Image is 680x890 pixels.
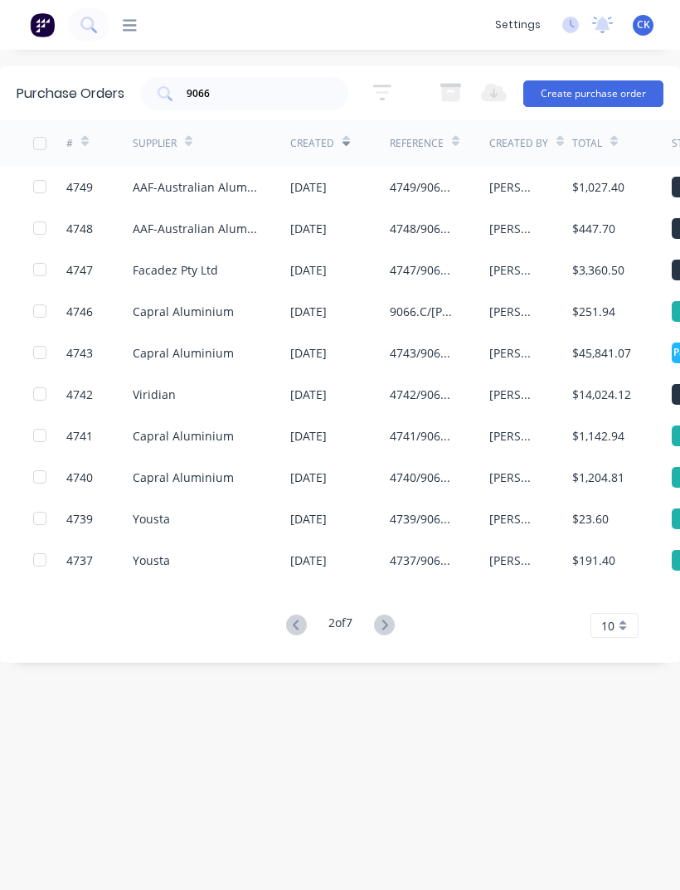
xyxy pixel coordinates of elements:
div: 4737 [66,552,93,569]
div: $191.40 [572,552,615,569]
div: [DATE] [290,510,327,528]
div: [PERSON_NAME] [489,220,539,237]
div: [PERSON_NAME] [489,386,539,403]
div: $14,024.12 [572,386,631,403]
div: AAF-Australian Aluminium Finishing [133,220,257,237]
div: [DATE] [290,386,327,403]
div: 4743/9066 C. [PERSON_NAME] Internal Material in [GEOGRAPHIC_DATA] [390,344,456,362]
div: 4748 [66,220,93,237]
img: Factory [30,12,55,37]
div: [PERSON_NAME] [489,552,539,569]
div: Capral Aluminium [133,469,234,486]
div: $23.60 [572,510,609,528]
div: AAF-Australian Aluminium Finishing [133,178,257,196]
div: 4747 [66,261,93,279]
div: [DATE] [290,261,327,279]
div: 4748/9066/V012/[PERSON_NAME] [390,220,456,237]
div: 4741 [66,427,93,445]
div: 4739/9066 Component stock [390,510,456,528]
div: 4740 [66,469,93,486]
div: 4742/9066 C. Level 4 [390,386,456,403]
div: [DATE] [290,469,327,486]
div: 4737/9066 Component Stock [390,552,456,569]
span: 10 [601,617,614,635]
div: [DATE] [290,427,327,445]
div: [PERSON_NAME] [489,427,539,445]
div: Total [572,136,602,151]
div: [DATE] [290,303,327,320]
div: settings [487,12,549,37]
div: [DATE] [290,178,327,196]
div: [PERSON_NAME] [489,303,539,320]
div: 4749 [66,178,93,196]
div: 4740/9066. C Level 4 Material [390,469,456,486]
div: 4742 [66,386,93,403]
span: CK [637,17,650,32]
div: Yousta [133,552,170,569]
div: 9066.C/[PERSON_NAME] glazing component [390,303,456,320]
button: Create purchase order [523,80,663,107]
div: Capral Aluminium [133,344,234,362]
div: [DATE] [290,344,327,362]
div: Created [290,136,334,151]
div: $1,204.81 [572,469,624,486]
div: 4741/9066 components + Extrusions [390,427,456,445]
div: Purchase Orders [17,84,124,104]
div: [PERSON_NAME] [489,261,539,279]
div: Capral Aluminium [133,427,234,445]
div: Capral Aluminium [133,303,234,320]
div: [PERSON_NAME] [489,178,539,196]
input: Search purchase orders... [185,85,323,102]
div: [DATE] [290,220,327,237]
div: [PERSON_NAME] [489,510,539,528]
div: 4739 [66,510,93,528]
div: $45,841.07 [572,344,631,362]
div: Reference [390,136,444,151]
div: # [66,136,73,151]
div: 2 of 7 [328,614,352,638]
div: Yousta [133,510,170,528]
div: Viridian [133,386,176,403]
div: $447.70 [572,220,615,237]
div: Facadez Pty Ltd [133,261,218,279]
div: $251.94 [572,303,615,320]
div: 4743 [66,344,93,362]
div: $1,142.94 [572,427,624,445]
div: 4747/9066 V012.1 [390,261,456,279]
div: Supplier [133,136,177,151]
div: [DATE] [290,552,327,569]
div: $3,360.50 [572,261,624,279]
div: [PERSON_NAME] [489,344,539,362]
div: 4746 [66,303,93,320]
div: $1,027.40 [572,178,624,196]
div: 4749/9066/Circular/WCC [390,178,456,196]
div: Created By [489,136,548,151]
div: [PERSON_NAME] [489,469,539,486]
